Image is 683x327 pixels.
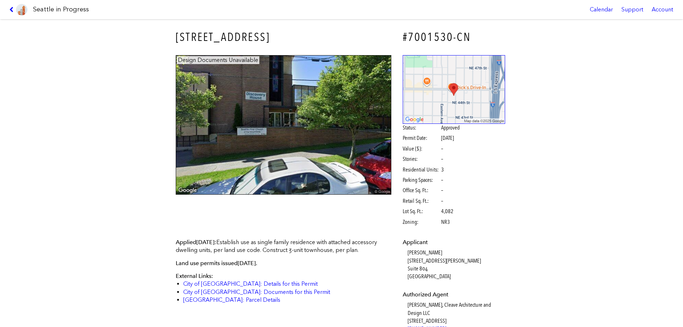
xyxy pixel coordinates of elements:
[403,207,440,215] span: Lot Sq. Ft.:
[441,166,444,174] span: 3
[176,259,391,267] p: Land use permits issued .
[441,145,443,153] span: –
[403,218,440,226] span: Zoning:
[176,29,391,45] h3: [STREET_ADDRESS]
[176,238,391,254] p: Establish use as single family residence with attached accessory dwelling units, per land use cod...
[183,296,280,303] a: [GEOGRAPHIC_DATA]: Parcel Details
[403,186,440,194] span: Office Sq. Ft.:
[16,4,27,15] img: favicon-96x96.png
[403,124,440,132] span: Status:
[403,155,440,163] span: Stories:
[183,289,330,295] a: City of [GEOGRAPHIC_DATA]: Documents for this Permit
[441,186,443,194] span: –
[441,176,443,184] span: –
[441,155,443,163] span: –
[176,55,391,195] img: 4417_2ND_AVE_NE_SEATTLE.jpg
[196,239,215,246] span: [DATE]
[408,249,505,281] dd: [PERSON_NAME] [STREET_ADDRESS][PERSON_NAME] Suite 804 [GEOGRAPHIC_DATA]
[177,56,259,64] figcaption: Design Documents Unavailable
[441,218,450,226] span: NR3
[403,176,440,184] span: Parking Spaces:
[441,135,454,141] span: [DATE]
[176,273,213,279] span: External Links:
[183,280,318,287] a: City of [GEOGRAPHIC_DATA]: Details for this Permit
[441,207,454,215] span: 4,082
[403,55,505,124] img: staticmap
[238,260,256,267] span: [DATE]
[403,197,440,205] span: Retail Sq. Ft.:
[441,197,443,205] span: –
[403,134,440,142] span: Permit Date:
[441,124,460,132] span: Approved
[403,291,505,299] dt: Authorized Agent
[403,29,505,45] h4: #7001530-CN
[176,239,216,246] span: Applied :
[403,145,440,153] span: Value ($):
[33,5,89,14] h1: Seattle in Progress
[403,238,505,246] dt: Applicant
[403,166,440,174] span: Residential Units:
